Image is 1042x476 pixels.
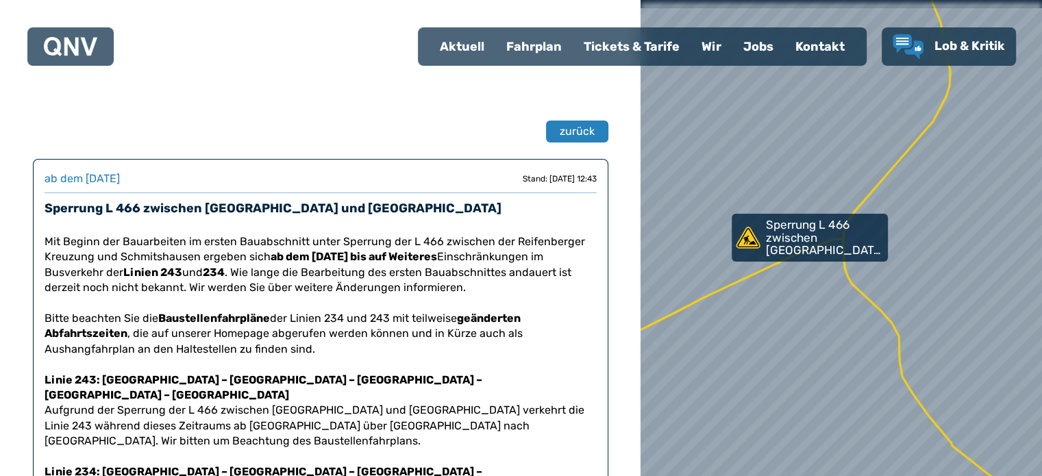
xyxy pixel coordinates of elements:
a: Sperrung L 466 zwischen [GEOGRAPHIC_DATA] und [GEOGRAPHIC_DATA] [732,214,888,262]
a: QNV Logo [44,33,97,60]
div: ab dem [DATE] [45,171,120,187]
a: Lob & Kritik [893,34,1005,59]
p: Bitte beachten Sie die der Linien 234 und 243 mit teilweise , die auf unserer Homepage abgerufen ... [45,296,597,358]
a: Wir [691,29,732,64]
span: Lob & Kritik [934,38,1005,53]
strong: ab dem [DATE] bis auf Weiteres [271,250,437,263]
div: Stand: [DATE] 12:43 [523,173,597,184]
strong: 234 [203,266,225,279]
a: Jobs [732,29,784,64]
div: Sperrung L 466 zwischen [GEOGRAPHIC_DATA] und [GEOGRAPHIC_DATA] [732,214,882,262]
p: Sperrung L 466 zwischen [GEOGRAPHIC_DATA] und [GEOGRAPHIC_DATA] [766,218,885,257]
a: Tickets & Tarife [573,29,691,64]
strong: Linien 243 [123,266,182,279]
span: zurück [560,123,595,140]
a: Fahrplan [495,29,573,64]
img: QNV Logo [44,37,97,56]
h3: Sperrung L 466 zwischen [GEOGRAPHIC_DATA] und [GEOGRAPHIC_DATA] [45,199,597,218]
a: Aktuell [429,29,495,64]
p: Mit Beginn der Bauarbeiten im ersten Bauabschnitt unter Sperrung der L 466 zwischen der Reifenber... [45,234,597,296]
button: zurück [546,121,608,142]
a: Kontakt [784,29,856,64]
p: Aufgrund der Sperrung der L 466 zwischen [GEOGRAPHIC_DATA] und [GEOGRAPHIC_DATA] verkehrt die Lin... [45,357,597,449]
strong: Baustellenfahrpläne [158,312,270,325]
strong: Linie 243: [GEOGRAPHIC_DATA] – [GEOGRAPHIC_DATA] – [GEOGRAPHIC_DATA] – [GEOGRAPHIC_DATA] – [GEOGR... [45,373,482,401]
